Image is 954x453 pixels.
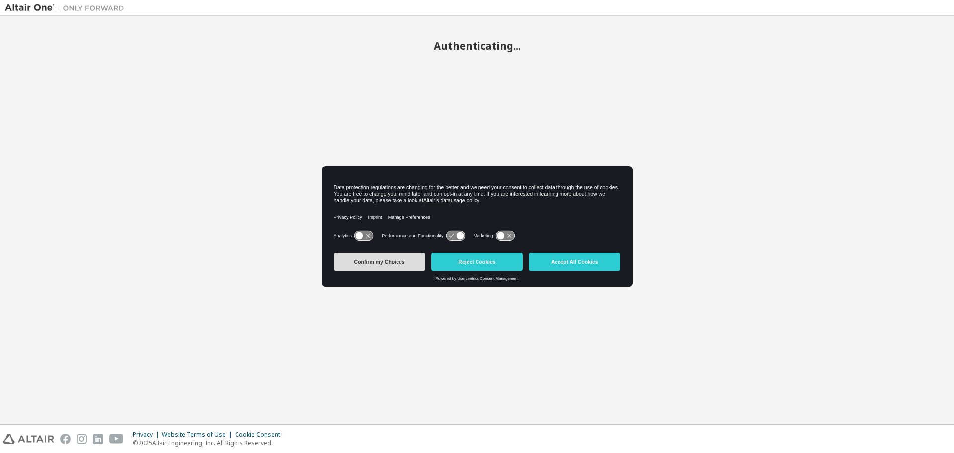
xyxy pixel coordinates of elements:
[235,431,286,439] div: Cookie Consent
[133,439,286,447] p: © 2025 Altair Engineering, Inc. All Rights Reserved.
[133,431,162,439] div: Privacy
[93,434,103,444] img: linkedin.svg
[3,434,54,444] img: altair_logo.svg
[5,3,129,13] img: Altair One
[60,434,71,444] img: facebook.svg
[77,434,87,444] img: instagram.svg
[109,434,124,444] img: youtube.svg
[5,39,949,52] h2: Authenticating...
[162,431,235,439] div: Website Terms of Use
